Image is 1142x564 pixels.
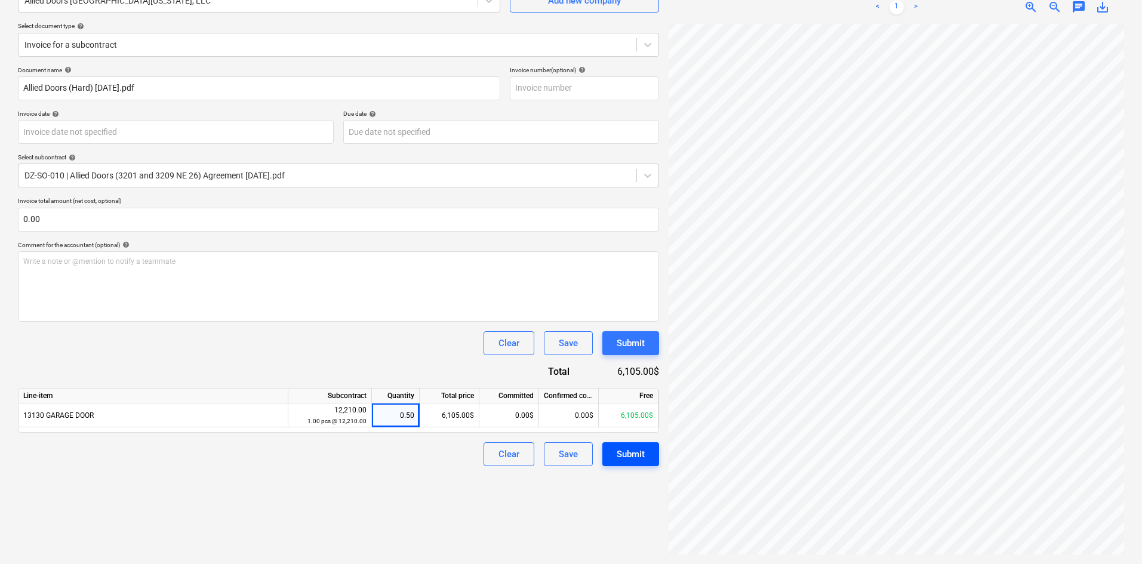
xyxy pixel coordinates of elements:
div: Subcontract [288,389,372,403]
span: 13130 GARAGE DOOR [23,411,94,420]
button: Save [544,331,593,355]
input: Document name [18,76,500,100]
div: Save [559,335,578,351]
div: Invoice number (optional) [510,66,659,74]
input: Invoice number [510,76,659,100]
div: Document name [18,66,500,74]
div: 6,105.00$ [589,365,659,378]
small: 1.00 pcs @ 12,210.00 [307,418,367,424]
button: Clear [484,331,534,355]
button: Submit [602,442,659,466]
div: Select document type [18,22,659,30]
div: Submit [617,335,645,351]
div: Save [559,446,578,462]
span: help [62,66,72,73]
div: Select subcontract [18,153,659,161]
div: 12,210.00 [293,405,367,427]
div: Clear [498,335,519,351]
div: 0.00$ [479,403,539,427]
button: Save [544,442,593,466]
span: help [367,110,376,118]
div: Committed [479,389,539,403]
div: 0.00$ [539,403,599,427]
iframe: Chat Widget [1082,507,1142,564]
input: Invoice total amount (net cost, optional) [18,208,659,232]
input: Invoice date not specified [18,120,334,144]
p: Invoice total amount (net cost, optional) [18,197,659,207]
div: Invoice date [18,110,334,118]
div: Due date [343,110,659,118]
div: Line-item [19,389,288,403]
button: Clear [484,442,534,466]
div: 0.50 [377,403,414,427]
div: Total price [420,389,479,403]
div: Confirmed costs [539,389,599,403]
span: help [576,66,586,73]
div: Total [504,365,589,378]
div: Submit [617,446,645,462]
span: help [66,154,76,161]
div: Clear [498,446,519,462]
div: Comment for the accountant (optional) [18,241,659,249]
input: Due date not specified [343,120,659,144]
button: Submit [602,331,659,355]
div: 6,105.00$ [420,403,479,427]
div: Free [599,389,658,403]
span: help [120,241,130,248]
div: Quantity [372,389,420,403]
span: help [75,23,84,30]
span: help [50,110,59,118]
div: 6,105.00$ [599,403,658,427]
